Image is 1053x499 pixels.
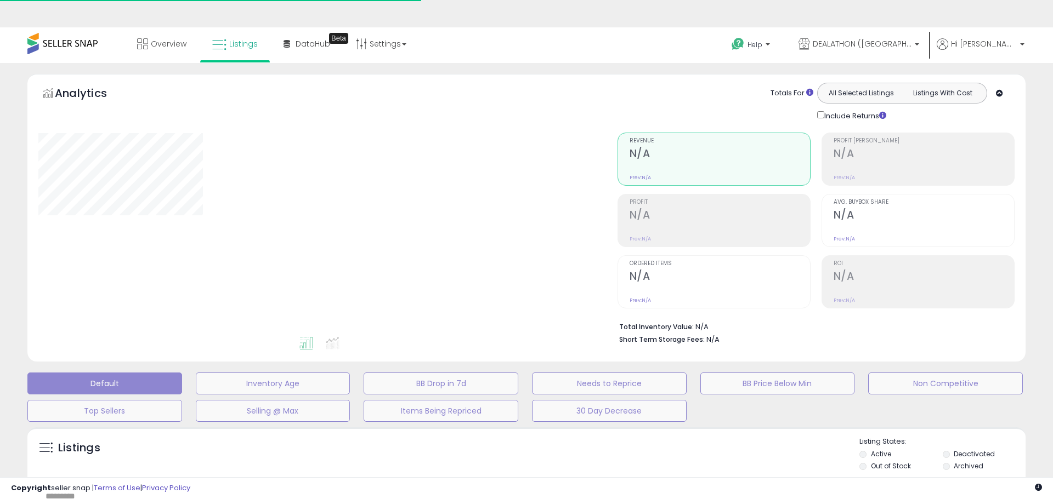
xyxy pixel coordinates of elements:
[748,40,762,49] span: Help
[27,372,182,394] button: Default
[902,86,983,100] button: Listings With Cost
[364,400,518,422] button: Items Being Repriced
[700,372,855,394] button: BB Price Below Min
[834,147,1014,162] h2: N/A
[834,209,1014,223] h2: N/A
[204,27,266,60] a: Listings
[532,400,687,422] button: 30 Day Decrease
[868,372,1023,394] button: Non Competitive
[630,209,810,223] h2: N/A
[731,37,745,51] i: Get Help
[790,27,927,63] a: DEALATHON ([GEOGRAPHIC_DATA])
[27,400,182,422] button: Top Sellers
[834,199,1014,205] span: Avg. Buybox Share
[937,38,1024,63] a: Hi [PERSON_NAME]
[706,334,720,345] span: N/A
[820,86,902,100] button: All Selected Listings
[834,138,1014,144] span: Profit [PERSON_NAME]
[532,372,687,394] button: Needs to Reprice
[630,236,651,242] small: Prev: N/A
[834,174,855,181] small: Prev: N/A
[619,319,1006,332] li: N/A
[723,29,781,63] a: Help
[196,372,350,394] button: Inventory Age
[813,38,912,49] span: DEALATHON ([GEOGRAPHIC_DATA])
[11,483,190,494] div: seller snap | |
[619,322,694,331] b: Total Inventory Value:
[151,38,186,49] span: Overview
[771,88,813,99] div: Totals For
[834,261,1014,267] span: ROI
[329,33,348,44] div: Tooltip anchor
[275,27,338,60] a: DataHub
[630,174,651,181] small: Prev: N/A
[348,27,415,60] a: Settings
[619,335,705,344] b: Short Term Storage Fees:
[196,400,350,422] button: Selling @ Max
[630,199,810,205] span: Profit
[951,38,1017,49] span: Hi [PERSON_NAME]
[630,147,810,162] h2: N/A
[11,483,51,493] strong: Copyright
[630,297,651,303] small: Prev: N/A
[630,138,810,144] span: Revenue
[834,236,855,242] small: Prev: N/A
[834,270,1014,285] h2: N/A
[364,372,518,394] button: BB Drop in 7d
[834,297,855,303] small: Prev: N/A
[129,27,195,60] a: Overview
[296,38,330,49] span: DataHub
[630,270,810,285] h2: N/A
[229,38,258,49] span: Listings
[809,109,899,122] div: Include Returns
[630,261,810,267] span: Ordered Items
[55,85,128,104] h5: Analytics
